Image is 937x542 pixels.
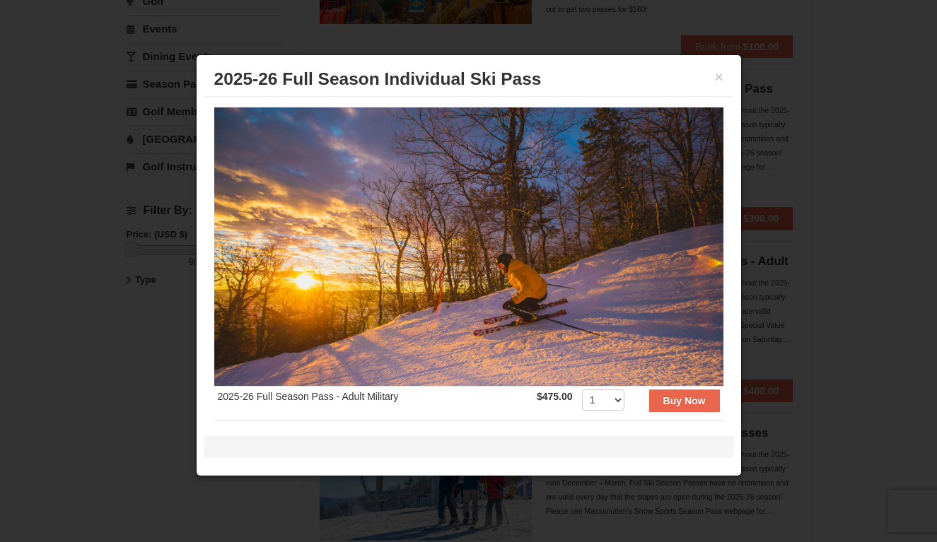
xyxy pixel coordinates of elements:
button: Buy Now [649,389,720,412]
td: 2025-26 Full Season Pass - Adult Military [214,386,533,420]
td: 2025-26 Full Season Pass - Adult Massanutten Property Owner [214,420,533,455]
strong: $475.00 [537,391,573,402]
strong: Buy Now [663,395,706,406]
button: × [715,70,723,84]
h3: 2025-26 Full Season Individual Ski Pass [214,69,723,90]
img: 6619937-208-2295c65e.jpg [214,107,723,386]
